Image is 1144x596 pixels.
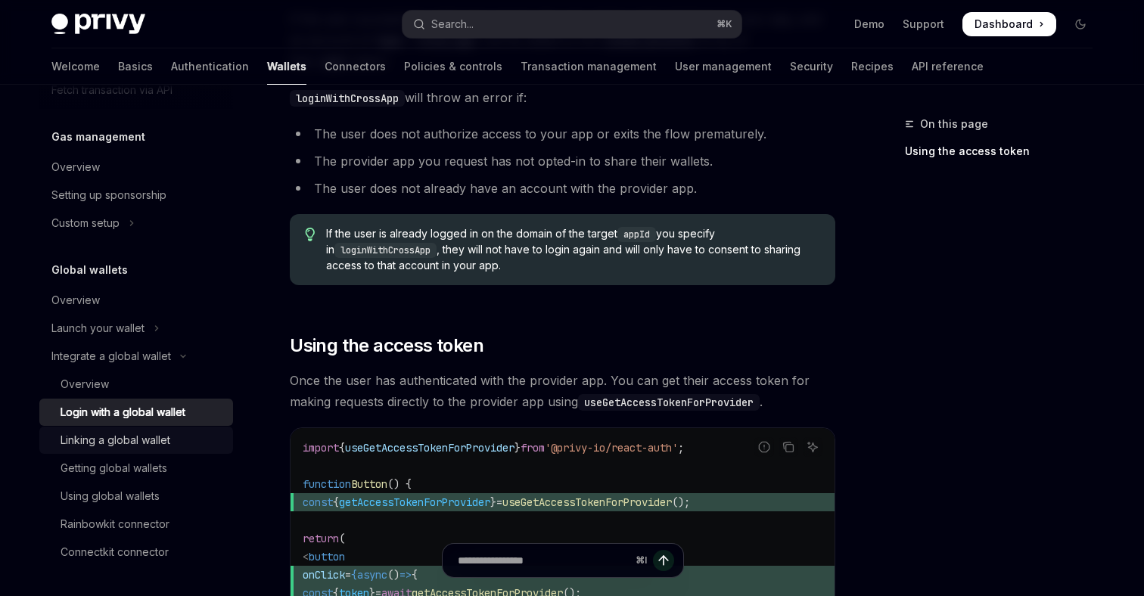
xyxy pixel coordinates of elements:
[325,48,386,85] a: Connectors
[675,48,772,85] a: User management
[51,291,100,309] div: Overview
[578,394,760,411] code: useGetAccessTokenForProvider
[39,154,233,181] a: Overview
[920,115,988,133] span: On this page
[39,539,233,566] a: Connectkit connector
[717,18,732,30] span: ⌘ K
[39,483,233,510] a: Using global wallets
[61,403,185,421] div: Login with a global wallet
[51,319,145,337] div: Launch your wallet
[303,495,333,509] span: const
[672,495,690,509] span: ();
[339,441,345,455] span: {
[975,17,1033,32] span: Dashboard
[51,214,120,232] div: Custom setup
[962,12,1056,36] a: Dashboard
[39,210,233,237] button: Toggle Custom setup section
[39,343,233,370] button: Toggle Integrate a global wallet section
[339,495,490,509] span: getAccessTokenForProvider
[854,17,884,32] a: Demo
[490,495,496,509] span: }
[754,437,774,457] button: Report incorrect code
[545,441,678,455] span: '@privy-io/react-auth'
[39,182,233,209] a: Setting up sponsorship
[502,495,672,509] span: useGetAccessTokenForProvider
[345,441,514,455] span: useGetAccessTokenForProvider
[617,227,656,242] code: appId
[790,48,833,85] a: Security
[51,48,100,85] a: Welcome
[61,459,167,477] div: Getting global wallets
[903,17,944,32] a: Support
[303,477,351,491] span: function
[334,243,437,258] code: loginWithCrossApp
[912,48,984,85] a: API reference
[39,315,233,342] button: Toggle Launch your wallet section
[905,139,1105,163] a: Using the access token
[404,48,502,85] a: Policies & controls
[290,123,835,144] li: The user does not authorize access to your app or exits the flow prematurely.
[339,532,345,545] span: (
[61,515,169,533] div: Rainbowkit connector
[51,158,100,176] div: Overview
[521,441,545,455] span: from
[51,347,171,365] div: Integrate a global wallet
[678,441,684,455] span: ;
[326,226,820,273] span: If the user is already logged in on the domain of the target you specify in , they will not have ...
[267,48,306,85] a: Wallets
[431,15,474,33] div: Search...
[39,455,233,482] a: Getting global wallets
[51,186,166,204] div: Setting up sponsorship
[39,399,233,426] a: Login with a global wallet
[387,477,412,491] span: () {
[303,441,339,455] span: import
[51,261,128,279] h5: Global wallets
[290,151,835,172] li: The provider app you request has not opted-in to share their wallets.
[61,543,169,561] div: Connectkit connector
[851,48,894,85] a: Recipes
[171,48,249,85] a: Authentication
[118,48,153,85] a: Basics
[290,87,835,108] span: will throw an error if:
[803,437,822,457] button: Ask AI
[61,431,170,449] div: Linking a global wallet
[514,441,521,455] span: }
[290,334,483,358] span: Using the access token
[39,427,233,454] a: Linking a global wallet
[496,495,502,509] span: =
[61,487,160,505] div: Using global wallets
[305,228,316,241] svg: Tip
[1068,12,1093,36] button: Toggle dark mode
[290,178,835,199] li: The user does not already have an account with the provider app.
[39,371,233,398] a: Overview
[290,90,405,107] code: loginWithCrossApp
[51,14,145,35] img: dark logo
[653,550,674,571] button: Send message
[521,48,657,85] a: Transaction management
[61,375,109,393] div: Overview
[351,477,387,491] span: Button
[333,495,339,509] span: {
[290,370,835,412] span: Once the user has authenticated with the provider app. You can get their access token for making ...
[303,532,339,545] span: return
[39,511,233,538] a: Rainbowkit connector
[39,287,233,314] a: Overview
[51,128,145,146] h5: Gas management
[779,437,798,457] button: Copy the contents from the code block
[403,11,741,38] button: Open search
[458,544,630,577] input: Ask a question...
